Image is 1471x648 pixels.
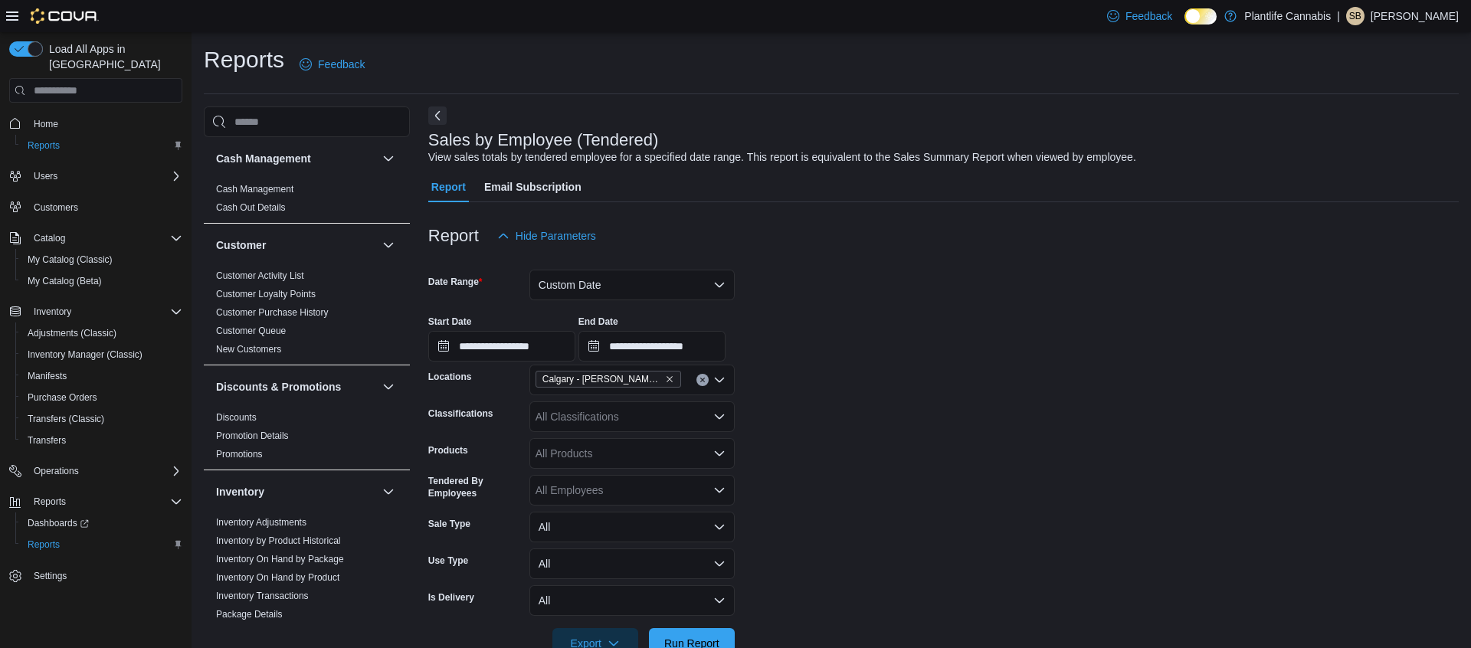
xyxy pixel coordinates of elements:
[28,303,77,321] button: Inventory
[216,343,281,355] span: New Customers
[21,345,149,364] a: Inventory Manager (Classic)
[3,301,188,322] button: Inventory
[28,113,182,133] span: Home
[28,229,71,247] button: Catalog
[21,136,182,155] span: Reports
[1371,7,1459,25] p: [PERSON_NAME]
[216,151,376,166] button: Cash Management
[379,236,398,254] button: Customer
[34,306,71,318] span: Inventory
[21,324,123,342] a: Adjustments (Classic)
[28,493,182,511] span: Reports
[216,270,304,281] a: Customer Activity List
[15,387,188,408] button: Purchase Orders
[3,491,188,512] button: Reports
[216,572,339,583] a: Inventory On Hand by Product
[216,608,283,620] span: Package Details
[34,170,57,182] span: Users
[216,237,376,253] button: Customer
[216,306,329,319] span: Customer Purchase History
[428,131,659,149] h3: Sales by Employee (Tendered)
[3,196,188,218] button: Customers
[216,554,344,565] a: Inventory On Hand by Package
[15,534,188,555] button: Reports
[21,367,73,385] a: Manifests
[428,407,493,420] label: Classifications
[28,434,66,447] span: Transfers
[28,167,64,185] button: Users
[216,553,344,565] span: Inventory On Hand by Package
[428,591,474,604] label: Is Delivery
[529,585,735,616] button: All
[1346,7,1365,25] div: Samantha Berting
[516,228,596,244] span: Hide Parameters
[3,460,188,482] button: Operations
[28,370,67,382] span: Manifests
[428,518,470,530] label: Sale Type
[28,327,116,339] span: Adjustments (Classic)
[216,379,341,394] h3: Discounts & Promotions
[216,517,306,528] a: Inventory Adjustments
[15,365,188,387] button: Manifests
[34,465,79,477] span: Operations
[536,371,681,388] span: Calgary - Shepard Regional
[293,49,371,80] a: Feedback
[428,276,483,288] label: Date Range
[428,555,468,567] label: Use Type
[15,344,188,365] button: Inventory Manager (Classic)
[28,198,84,217] a: Customers
[28,493,72,511] button: Reports
[28,462,85,480] button: Operations
[21,250,182,269] span: My Catalog (Classic)
[21,136,66,155] a: Reports
[21,535,182,554] span: Reports
[28,391,97,404] span: Purchase Orders
[216,590,309,602] span: Inventory Transactions
[28,275,102,287] span: My Catalog (Beta)
[216,237,266,253] h3: Customer
[34,570,67,582] span: Settings
[379,378,398,396] button: Discounts & Promotions
[216,183,293,195] span: Cash Management
[21,324,182,342] span: Adjustments (Classic)
[15,270,188,292] button: My Catalog (Beta)
[216,325,286,337] span: Customer Queue
[21,410,110,428] a: Transfers (Classic)
[28,517,89,529] span: Dashboards
[696,374,709,386] button: Clear input
[21,250,119,269] a: My Catalog (Classic)
[216,484,264,499] h3: Inventory
[28,198,182,217] span: Customers
[216,535,341,547] span: Inventory by Product Historical
[216,379,376,394] button: Discounts & Promotions
[34,232,65,244] span: Catalog
[15,512,188,534] a: Dashboards
[9,106,182,627] nav: Complex example
[28,567,73,585] a: Settings
[3,227,188,249] button: Catalog
[216,344,281,355] a: New Customers
[204,267,410,365] div: Customer
[28,115,64,133] a: Home
[216,151,311,166] h3: Cash Management
[31,8,99,24] img: Cova
[216,307,329,318] a: Customer Purchase History
[21,272,108,290] a: My Catalog (Beta)
[28,254,113,266] span: My Catalog (Classic)
[34,118,58,130] span: Home
[428,444,468,457] label: Products
[216,430,289,442] span: Promotion Details
[3,565,188,587] button: Settings
[21,514,182,532] span: Dashboards
[428,106,447,125] button: Next
[28,167,182,185] span: Users
[428,227,479,245] h3: Report
[15,430,188,451] button: Transfers
[216,270,304,282] span: Customer Activity List
[431,172,466,202] span: Report
[21,367,182,385] span: Manifests
[713,411,726,423] button: Open list of options
[216,184,293,195] a: Cash Management
[204,180,410,223] div: Cash Management
[28,413,104,425] span: Transfers (Classic)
